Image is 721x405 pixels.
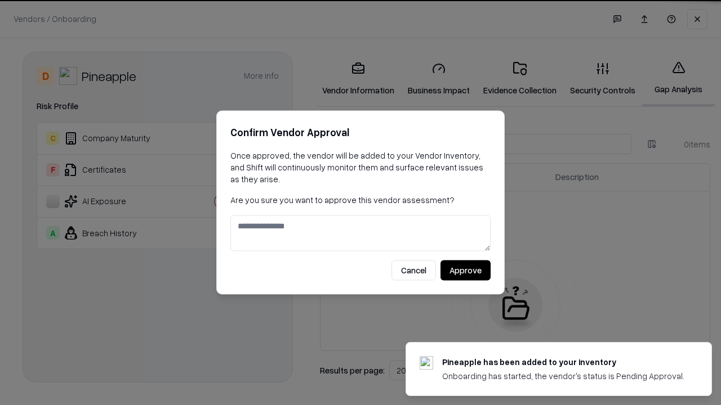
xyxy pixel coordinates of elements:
button: Cancel [391,260,436,281]
div: Pineapple has been added to your inventory [442,356,684,368]
p: Once approved, the vendor will be added to your Vendor Inventory, and Shift will continuously mon... [230,150,491,185]
button: Approve [440,260,491,281]
div: Onboarding has started, the vendor's status is Pending Approval. [442,370,684,382]
img: pineappleenergy.com [420,356,433,370]
h2: Confirm Vendor Approval [230,124,491,141]
p: Are you sure you want to approve this vendor assessment? [230,194,491,206]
